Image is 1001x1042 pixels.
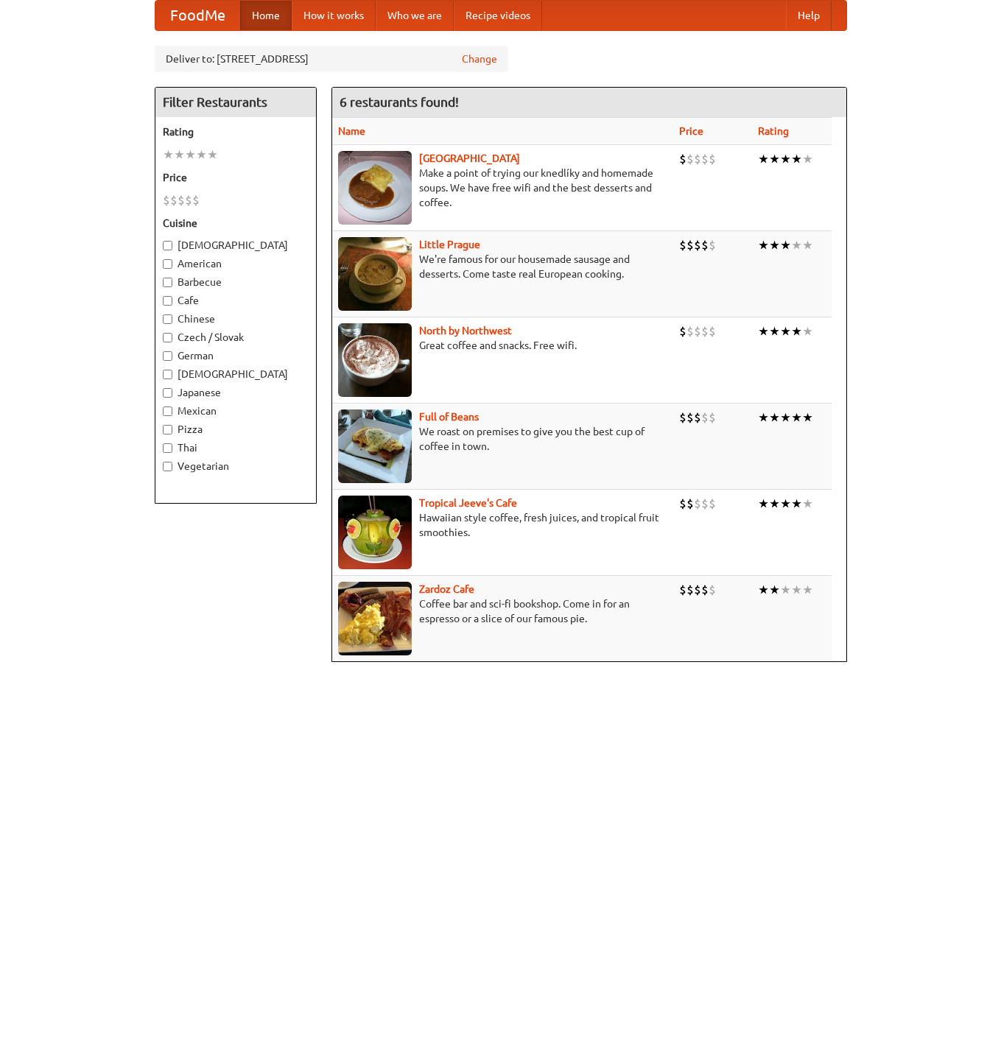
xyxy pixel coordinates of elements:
a: Tropical Jeeve's Cafe [419,497,517,509]
li: $ [185,192,192,208]
label: Thai [163,440,309,455]
input: German [163,351,172,361]
label: Czech / Slovak [163,330,309,345]
li: $ [679,237,686,253]
li: $ [170,192,178,208]
li: ★ [802,323,813,339]
p: We roast on premises to give you the best cup of coffee in town. [338,424,668,454]
li: $ [694,582,701,598]
a: Name [338,125,365,137]
li: ★ [780,582,791,598]
li: $ [694,496,701,512]
li: $ [709,323,716,339]
a: Recipe videos [454,1,542,30]
label: [DEMOGRAPHIC_DATA] [163,367,309,381]
img: beans.jpg [338,409,412,483]
input: Mexican [163,406,172,416]
li: ★ [758,409,769,426]
p: Coffee bar and sci-fi bookshop. Come in for an espresso or a slice of our famous pie. [338,596,668,626]
a: FoodMe [155,1,240,30]
li: ★ [174,147,185,163]
b: Zardoz Cafe [419,583,474,595]
li: ★ [780,323,791,339]
li: ★ [758,582,769,598]
input: [DEMOGRAPHIC_DATA] [163,370,172,379]
li: $ [709,496,716,512]
li: ★ [758,237,769,253]
a: Home [240,1,292,30]
li: $ [686,496,694,512]
label: Pizza [163,422,309,437]
li: $ [163,192,170,208]
p: Hawaiian style coffee, fresh juices, and tropical fruit smoothies. [338,510,668,540]
input: [DEMOGRAPHIC_DATA] [163,241,172,250]
li: $ [709,237,716,253]
li: ★ [780,409,791,426]
a: Change [462,52,497,66]
label: Chinese [163,311,309,326]
a: Help [786,1,832,30]
li: $ [686,151,694,167]
li: ★ [791,151,802,167]
label: American [163,256,309,271]
li: ★ [802,409,813,426]
li: ★ [758,151,769,167]
input: Pizza [163,425,172,434]
li: ★ [802,151,813,167]
label: Mexican [163,404,309,418]
h5: Price [163,170,309,185]
li: ★ [802,582,813,598]
li: $ [686,409,694,426]
li: $ [679,409,686,426]
li: $ [694,409,701,426]
li: ★ [769,496,780,512]
h5: Rating [163,124,309,139]
li: $ [701,237,709,253]
li: $ [686,582,694,598]
a: Little Prague [419,239,480,250]
li: $ [679,496,686,512]
li: $ [709,409,716,426]
li: $ [679,151,686,167]
ng-pluralize: 6 restaurants found! [340,95,459,109]
li: ★ [769,409,780,426]
input: Czech / Slovak [163,333,172,342]
input: Barbecue [163,278,172,287]
label: [DEMOGRAPHIC_DATA] [163,238,309,253]
li: $ [694,237,701,253]
li: ★ [780,237,791,253]
p: We're famous for our housemade sausage and desserts. Come taste real European cooking. [338,252,668,281]
img: czechpoint.jpg [338,151,412,225]
li: $ [701,582,709,598]
img: north.jpg [338,323,412,397]
li: ★ [758,496,769,512]
input: Cafe [163,296,172,306]
img: littleprague.jpg [338,237,412,311]
label: Barbecue [163,275,309,289]
label: German [163,348,309,363]
li: ★ [207,147,218,163]
li: $ [694,323,701,339]
input: American [163,259,172,269]
li: ★ [196,147,207,163]
li: $ [686,323,694,339]
li: $ [701,409,709,426]
li: ★ [769,151,780,167]
li: ★ [791,582,802,598]
li: ★ [791,323,802,339]
a: Who we are [376,1,454,30]
li: $ [178,192,185,208]
h5: Cuisine [163,216,309,230]
input: Thai [163,443,172,453]
a: North by Northwest [419,325,512,337]
a: Rating [758,125,789,137]
li: ★ [780,496,791,512]
a: Full of Beans [419,411,479,423]
a: [GEOGRAPHIC_DATA] [419,152,520,164]
p: Make a point of trying our knedlíky and homemade soups. We have free wifi and the best desserts a... [338,166,668,210]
